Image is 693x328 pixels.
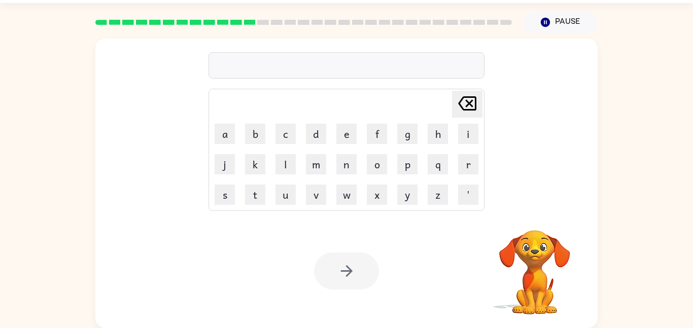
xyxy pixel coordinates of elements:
[458,185,478,205] button: '
[367,154,387,174] button: o
[397,185,418,205] button: y
[428,154,448,174] button: q
[336,124,357,144] button: e
[275,185,296,205] button: u
[397,154,418,174] button: p
[306,185,326,205] button: v
[275,154,296,174] button: l
[428,185,448,205] button: z
[306,124,326,144] button: d
[215,185,235,205] button: s
[524,11,598,34] button: Pause
[245,154,265,174] button: k
[458,124,478,144] button: i
[215,154,235,174] button: j
[367,124,387,144] button: f
[428,124,448,144] button: h
[215,124,235,144] button: a
[367,185,387,205] button: x
[484,214,585,316] video: Your browser must support playing .mp4 files to use Literably. Please try using another browser.
[397,124,418,144] button: g
[275,124,296,144] button: c
[245,124,265,144] button: b
[458,154,478,174] button: r
[245,185,265,205] button: t
[336,154,357,174] button: n
[336,185,357,205] button: w
[306,154,326,174] button: m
